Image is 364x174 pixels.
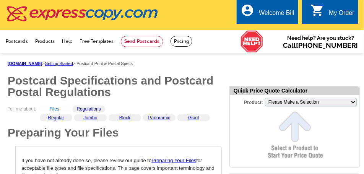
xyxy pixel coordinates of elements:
a: Files [50,106,59,112]
a: Help [62,39,72,44]
a: Regulations [77,106,101,112]
div: Tell me about: [8,106,222,118]
h1: Preparing Your Files [8,127,222,138]
a: Getting Started [45,61,73,66]
a: Block [119,115,130,120]
a: Jumbo [83,115,97,120]
h1: Postcard Specifications and Postcard Postal Regulations [8,75,222,98]
a: Free Templates [80,39,114,44]
a: Regular [48,115,64,120]
a: Postcards [6,39,28,44]
a: Panoramic [148,115,170,120]
a: [DOMAIN_NAME] [8,61,42,66]
span: > > Postcard Print & Postal Specs [8,61,133,66]
a: Giant [188,115,199,120]
a: Products [35,39,55,44]
a: Preparing Your Files [151,158,196,163]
